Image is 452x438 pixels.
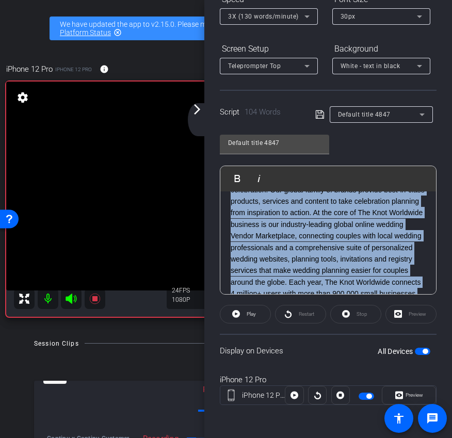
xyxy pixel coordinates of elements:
span: Default title 4847 [338,111,391,118]
div: 1080P [172,296,198,304]
button: Preview [382,386,436,404]
span: FPS [179,287,190,294]
div: iPhone 12 Pro [242,390,285,401]
div: 24 [172,286,198,295]
button: Italic (⌘I) [249,168,269,189]
div: Session Clips [34,338,79,349]
a: Platform Status [60,28,111,37]
span: iPhone 12 Pro [6,63,53,75]
span: Preview [406,392,423,398]
span: Play [247,311,256,317]
div: We have updated the app to v2.15.0. Please make sure the mobile user has the newest version. [50,17,402,40]
mat-icon: highlight_off [114,28,122,37]
div: 00:01:45 [198,286,267,304]
span: 3X (130 words/minute) [228,13,299,20]
div: Recording [198,384,243,396]
input: Title [228,137,321,149]
p: In 16+ countries across [GEOGRAPHIC_DATA], [GEOGRAPHIC_DATA], [GEOGRAPHIC_DATA] and [GEOGRAPHIC_D... [231,150,426,311]
div: iPhone 12 Pro [220,374,437,386]
span: Teleprompter Top [228,62,281,70]
mat-icon: message [426,412,439,425]
mat-icon: settings [15,91,30,104]
button: Play [220,305,271,323]
span: iPhone 12 Pro [55,66,92,73]
mat-icon: arrow_forward_ios [191,103,203,116]
div: Display on Devices [220,334,437,367]
span: 104 Words [245,107,281,117]
button: Bold (⌘B) [228,168,247,189]
span: White - text in black [341,62,400,70]
div: Screen Setup [220,40,318,58]
mat-icon: accessibility [393,412,405,425]
mat-icon: info [100,64,109,74]
div: Background [332,40,430,58]
mat-expansion-panel-header: thumb-nail[DATE]Recording1 [34,381,418,426]
span: 30px [341,13,356,20]
label: All Devices [378,346,415,356]
div: Script [220,106,301,118]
